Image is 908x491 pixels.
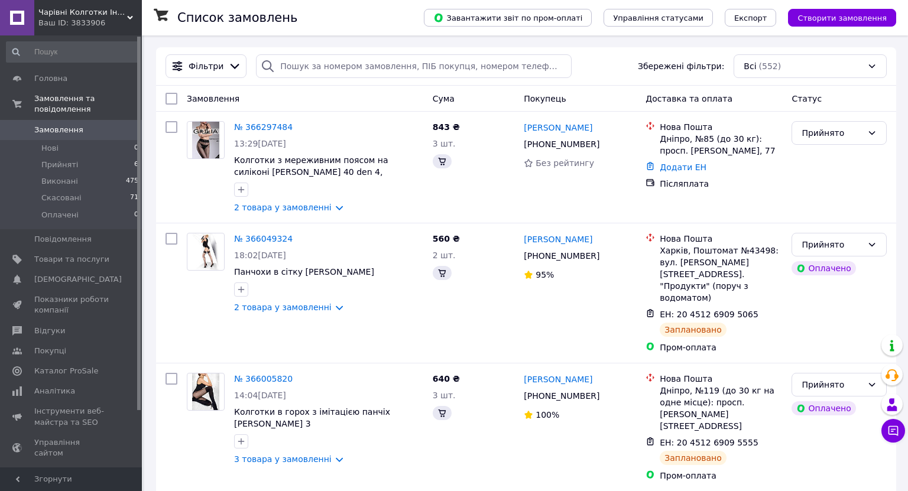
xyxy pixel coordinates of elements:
[134,160,138,170] span: 6
[234,303,332,312] a: 2 товара у замовленні
[256,54,571,78] input: Пошук за номером замовлення, ПІБ покупця, номером телефону, Email, номером накладної
[234,454,332,464] a: 3 товара у замовленні
[34,346,66,356] span: Покупці
[524,122,592,134] a: [PERSON_NAME]
[792,401,855,415] div: Оплачено
[34,437,109,459] span: Управління сайтом
[660,438,758,447] span: ЕН: 20 4512 6909 5555
[34,326,65,336] span: Відгуки
[34,254,109,265] span: Товари та послуги
[660,323,727,337] div: Заплановано
[660,162,706,172] a: Додати ЕН
[744,60,756,72] span: Всі
[433,374,460,383] span: 640 ₴
[433,122,460,132] span: 843 ₴
[792,94,822,103] span: Статус
[187,373,225,411] a: Фото товару
[234,203,332,212] a: 2 товара у замовленні
[234,251,286,260] span: 18:02[DATE]
[524,251,599,261] span: [PHONE_NUMBER]
[524,94,566,103] span: Покупець
[802,238,862,251] div: Прийнято
[192,122,219,158] img: Фото товару
[660,133,782,157] div: Дніпро, №85 (до 30 кг): просп. [PERSON_NAME], 77
[234,267,374,277] span: Панчохи в сітку [PERSON_NAME]
[38,7,127,18] span: Чарівні Колготки Інтернет-магазин
[802,378,862,391] div: Прийнято
[187,121,225,159] a: Фото товару
[433,94,455,103] span: Cума
[189,60,223,72] span: Фільтри
[792,261,855,275] div: Оплачено
[6,41,140,63] input: Пошук
[524,373,592,385] a: [PERSON_NAME]
[759,61,781,71] span: (552)
[536,410,559,420] span: 100%
[187,233,225,271] a: Фото товару
[524,139,599,149] span: [PHONE_NUMBER]
[234,139,286,148] span: 13:29[DATE]
[881,419,905,443] button: Чат з покупцем
[34,125,83,135] span: Замовлення
[130,193,138,203] span: 71
[38,18,142,28] div: Ваш ID: 3833906
[536,270,554,279] span: 95%
[234,234,293,243] a: № 366049324
[660,178,782,190] div: Післяплата
[234,122,293,132] a: № 366297484
[34,406,109,427] span: Інструменти веб-майстра та SEO
[34,274,122,285] span: [DEMOGRAPHIC_DATA]
[725,9,777,27] button: Експорт
[660,342,782,353] div: Пром-оплата
[34,234,92,245] span: Повідомлення
[34,386,75,396] span: Аналітика
[424,9,592,27] button: Завантажити звіт по пром-оплаті
[34,366,98,376] span: Каталог ProSale
[34,93,142,115] span: Замовлення та повідомлення
[660,470,782,482] div: Пром-оплата
[788,9,896,27] button: Створити замовлення
[433,12,582,23] span: Завантажити звіт по пром-оплаті
[776,12,896,22] a: Створити замовлення
[34,294,109,316] span: Показники роботи компанії
[134,210,138,220] span: 0
[646,94,732,103] span: Доставка та оплата
[536,158,594,168] span: Без рейтингу
[660,310,758,319] span: ЕН: 20 4512 6909 5065
[433,251,456,260] span: 2 шт.
[797,14,887,22] span: Створити замовлення
[41,160,78,170] span: Прийняті
[660,373,782,385] div: Нова Пошта
[41,193,82,203] span: Скасовані
[660,233,782,245] div: Нова Пошта
[41,210,79,220] span: Оплачені
[613,14,703,22] span: Управління статусами
[126,176,138,187] span: 475
[234,407,390,428] a: Колготки в горох з імітацією панчіх [PERSON_NAME] 3
[177,11,297,25] h1: Список замовлень
[234,155,388,188] a: Колготки з мереживним поясом на силіконі [PERSON_NAME] 40 den 4, [PERSON_NAME]
[433,139,456,148] span: 3 шт.
[660,121,782,133] div: Нова Пошта
[187,94,239,103] span: Замовлення
[193,233,219,270] img: Фото товару
[802,126,862,139] div: Прийнято
[604,9,713,27] button: Управління статусами
[524,391,599,401] span: [PHONE_NUMBER]
[433,391,456,400] span: 3 шт.
[192,373,219,410] img: Фото товару
[660,245,782,304] div: Харків, Поштомат №43498: вул. [PERSON_NAME][STREET_ADDRESS]. "Продукти" (поруч з водоматом)
[524,233,592,245] a: [PERSON_NAME]
[660,451,727,465] div: Заплановано
[234,391,286,400] span: 14:04[DATE]
[41,143,59,154] span: Нові
[34,73,67,84] span: Головна
[41,176,78,187] span: Виконані
[433,234,460,243] span: 560 ₴
[134,143,138,154] span: 0
[234,374,293,383] a: № 366005820
[734,14,767,22] span: Експорт
[660,385,782,432] div: Дніпро, №119 (до 30 кг на одне місце): просп. [PERSON_NAME][STREET_ADDRESS]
